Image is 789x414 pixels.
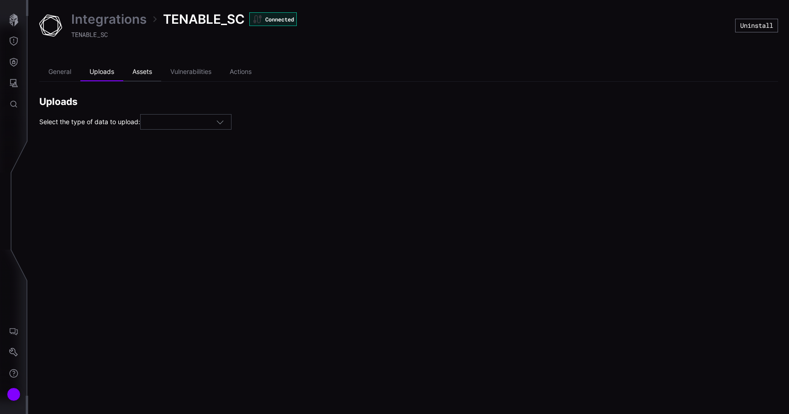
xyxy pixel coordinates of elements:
li: Uploads [80,63,123,81]
div: Connected [249,12,297,26]
li: Assets [123,63,161,81]
li: Actions [221,63,261,81]
a: Integrations [71,11,147,27]
button: Uninstall [735,19,778,32]
div: Select the type of data to upload: [39,114,778,130]
span: TENABLE_SC [163,11,245,27]
button: Toggle options menu [216,118,224,126]
img: Tenable SC [39,14,62,37]
li: Vulnerabilities [161,63,221,81]
h2: Uploads [39,95,778,108]
li: General [39,63,80,81]
span: TENABLE_SC [71,30,108,39]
